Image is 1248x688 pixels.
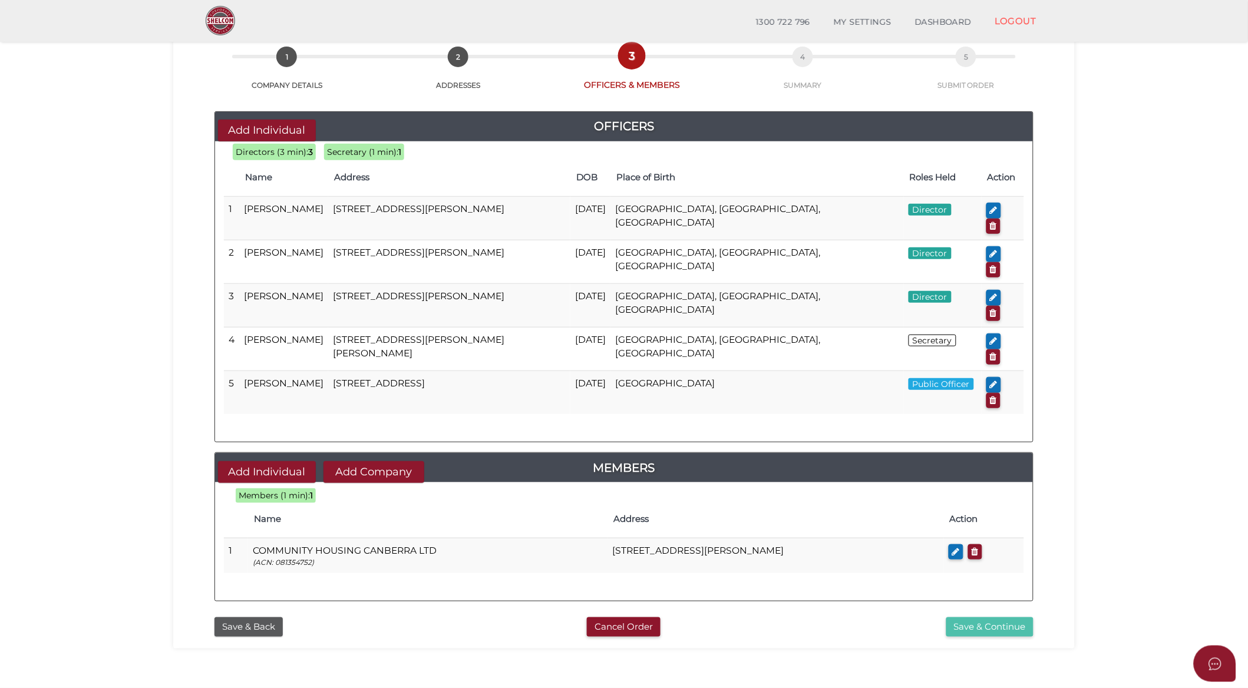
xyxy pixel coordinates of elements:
[610,240,903,284] td: [GEOGRAPHIC_DATA], [GEOGRAPHIC_DATA], [GEOGRAPHIC_DATA]
[950,514,1018,524] h4: Action
[909,247,952,259] span: Director
[545,58,719,91] a: 3OFFICERS & MEMBERS
[910,173,976,183] h4: Roles Held
[245,173,322,183] h4: Name
[887,59,1045,90] a: 5SUBMIT ORDER
[570,371,610,415] td: [DATE]
[239,240,328,284] td: [PERSON_NAME]
[576,173,605,183] h4: DOB
[1194,646,1236,682] button: Open asap
[327,147,398,157] span: Secretary (1 min):
[608,538,944,573] td: [STREET_ADDRESS][PERSON_NAME]
[744,11,822,34] a: 1300 722 796
[328,328,570,371] td: [STREET_ADDRESS][PERSON_NAME][PERSON_NAME]
[224,538,248,573] td: 1
[587,617,661,637] button: Cancel Order
[328,284,570,328] td: [STREET_ADDRESS][PERSON_NAME]
[903,11,983,34] a: DASHBOARD
[570,284,610,328] td: [DATE]
[793,47,813,67] span: 4
[203,59,371,90] a: 1COMPANY DETAILS
[622,45,642,66] span: 3
[248,538,608,573] td: COMMUNITY HOUSING CANBERRA LTD
[254,514,602,524] h4: Name
[224,240,239,284] td: 2
[909,378,974,390] span: Public Officer
[215,458,1033,477] a: Members
[328,371,570,415] td: [STREET_ADDRESS]
[308,147,313,157] b: 3
[610,284,903,328] td: [GEOGRAPHIC_DATA], [GEOGRAPHIC_DATA], [GEOGRAPHIC_DATA]
[310,490,313,501] b: 1
[253,557,603,567] p: (ACN: 081354752)
[448,47,468,67] span: 2
[218,461,316,483] button: Add Individual
[323,461,424,483] button: Add Company
[610,371,903,415] td: [GEOGRAPHIC_DATA]
[224,371,239,415] td: 5
[988,173,1018,183] h4: Action
[224,328,239,371] td: 4
[328,240,570,284] td: [STREET_ADDRESS][PERSON_NAME]
[239,197,328,240] td: [PERSON_NAME]
[946,617,1034,637] button: Save & Continue
[610,197,903,240] td: [GEOGRAPHIC_DATA], [GEOGRAPHIC_DATA], [GEOGRAPHIC_DATA]
[239,371,328,415] td: [PERSON_NAME]
[909,335,956,346] span: Secretary
[822,11,903,34] a: MY SETTINGS
[334,173,564,183] h4: Address
[956,47,976,67] span: 5
[371,59,546,90] a: 2ADDRESSES
[613,514,938,524] h4: Address
[328,197,570,240] td: [STREET_ADDRESS][PERSON_NAME]
[214,617,283,637] button: Save & Back
[570,328,610,371] td: [DATE]
[398,147,401,157] b: 1
[616,173,897,183] h4: Place of Birth
[983,9,1048,33] a: LOGOUT
[610,328,903,371] td: [GEOGRAPHIC_DATA], [GEOGRAPHIC_DATA], [GEOGRAPHIC_DATA]
[239,328,328,371] td: [PERSON_NAME]
[239,490,310,501] span: Members (1 min):
[570,197,610,240] td: [DATE]
[719,59,887,90] a: 4SUMMARY
[909,204,952,216] span: Director
[224,284,239,328] td: 3
[276,47,297,67] span: 1
[909,291,952,303] span: Director
[215,117,1033,135] a: Officers
[236,147,308,157] span: Directors (3 min):
[239,284,328,328] td: [PERSON_NAME]
[570,240,610,284] td: [DATE]
[224,197,239,240] td: 1
[218,120,316,141] button: Add Individual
